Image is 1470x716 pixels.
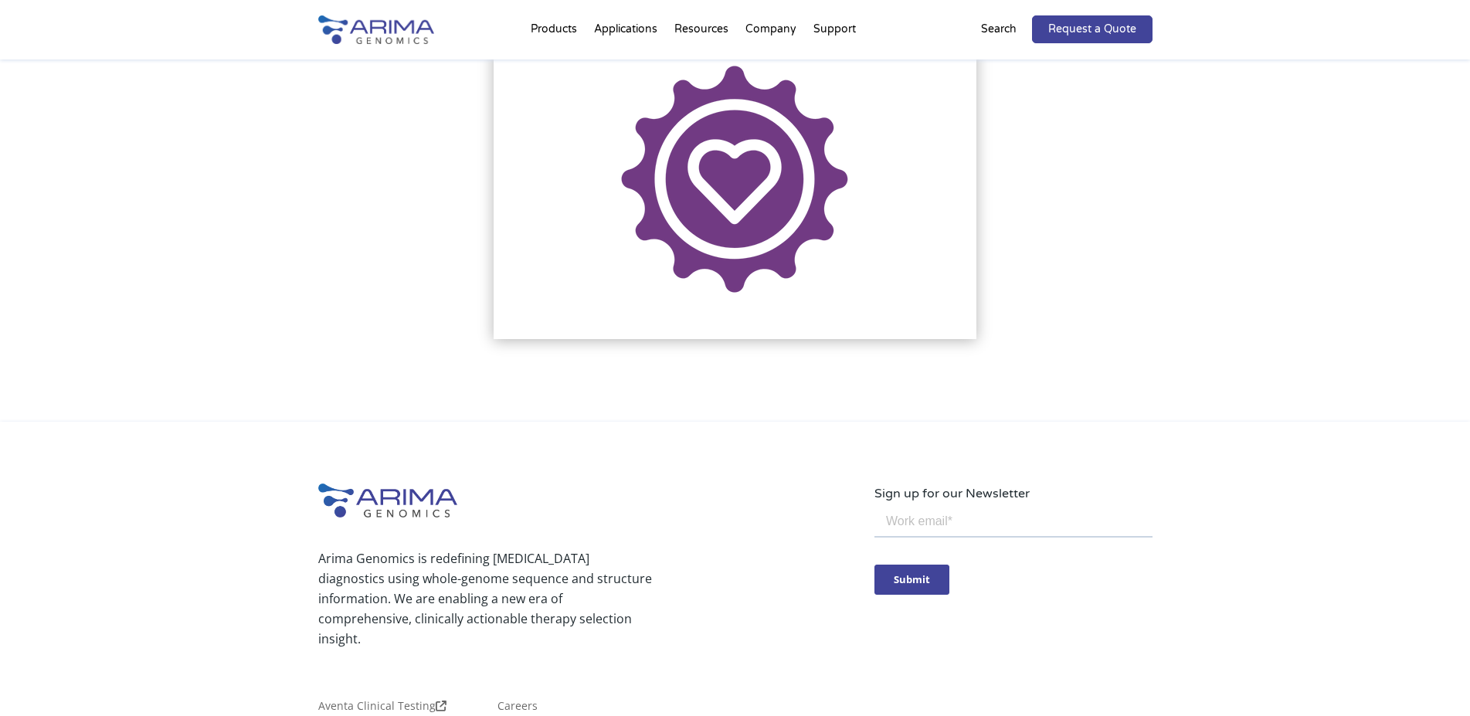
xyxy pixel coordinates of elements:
[874,484,1153,504] p: Sign up for our Newsletter
[318,548,652,649] p: Arima Genomics is redefining [MEDICAL_DATA] diagnostics using whole-genome sequence and structure...
[318,484,457,517] img: Arima-Genomics-logo
[874,504,1153,622] iframe: Form 0
[522,17,947,320] iframe: Form 1
[1032,15,1153,43] a: Request a Quote
[981,19,1017,39] p: Search
[318,15,434,44] img: Arima-Genomics-logo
